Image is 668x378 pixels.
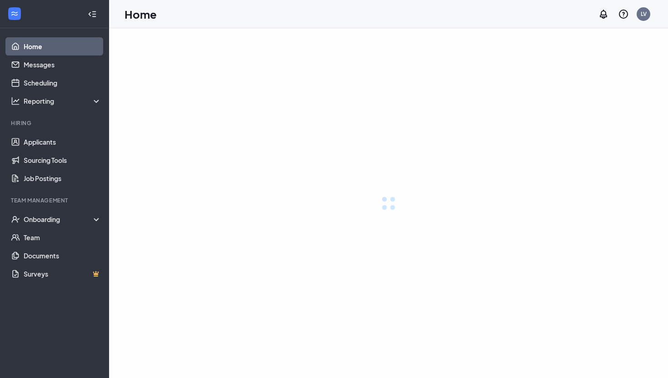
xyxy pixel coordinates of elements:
div: Reporting [24,96,102,106]
a: Messages [24,55,101,74]
a: SurveysCrown [24,265,101,283]
h1: Home [125,6,157,22]
a: Applicants [24,133,101,151]
div: Onboarding [24,215,102,224]
svg: UserCheck [11,215,20,224]
a: Sourcing Tools [24,151,101,169]
svg: QuestionInfo [618,9,629,20]
svg: WorkstreamLogo [10,9,19,18]
div: LV [641,10,647,18]
a: Scheduling [24,74,101,92]
svg: Collapse [88,10,97,19]
svg: Analysis [11,96,20,106]
div: Team Management [11,197,100,204]
a: Home [24,37,101,55]
a: Team [24,228,101,247]
a: Job Postings [24,169,101,187]
a: Documents [24,247,101,265]
div: Hiring [11,119,100,127]
svg: Notifications [598,9,609,20]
